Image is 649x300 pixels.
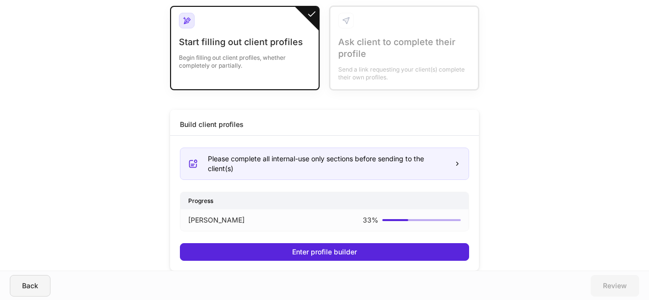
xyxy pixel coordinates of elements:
[208,154,446,174] div: Please complete all internal-use only sections before sending to the client(s)
[22,282,38,289] div: Back
[179,48,311,70] div: Begin filling out client profiles, whether completely or partially.
[10,275,50,297] button: Back
[363,215,378,225] p: 33 %
[292,249,357,255] div: Enter profile builder
[180,243,469,261] button: Enter profile builder
[188,215,245,225] p: [PERSON_NAME]
[180,120,244,129] div: Build client profiles
[179,36,311,48] div: Start filling out client profiles
[180,192,469,209] div: Progress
